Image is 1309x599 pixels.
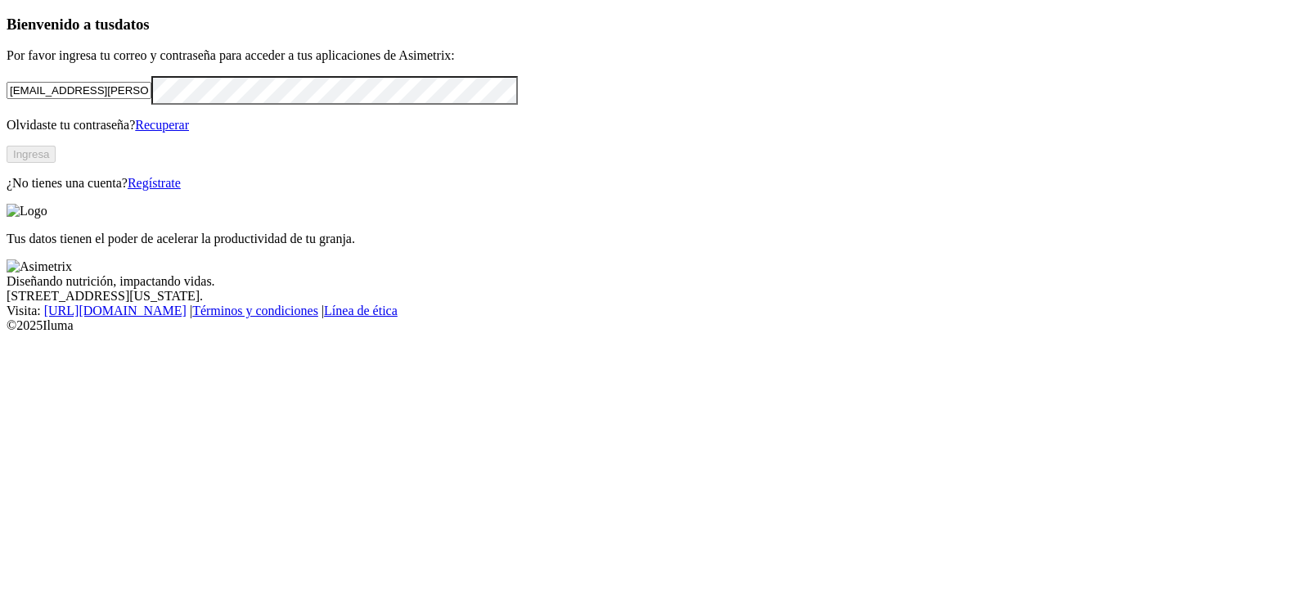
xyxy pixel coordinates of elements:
[7,232,1302,246] p: Tus datos tienen el poder de acelerar la productividad de tu granja.
[7,289,1302,304] div: [STREET_ADDRESS][US_STATE].
[44,304,187,318] a: [URL][DOMAIN_NAME]
[128,176,181,190] a: Regístrate
[7,304,1302,318] div: Visita : | |
[7,16,1302,34] h3: Bienvenido a tus
[324,304,398,318] a: Línea de ética
[7,146,56,163] button: Ingresa
[135,118,189,132] a: Recuperar
[115,16,150,33] span: datos
[7,118,1302,133] p: Olvidaste tu contraseña?
[7,259,72,274] img: Asimetrix
[7,318,1302,333] div: © 2025 Iluma
[7,204,47,218] img: Logo
[192,304,318,318] a: Términos y condiciones
[7,82,151,99] input: Tu correo
[7,176,1302,191] p: ¿No tienes una cuenta?
[7,48,1302,63] p: Por favor ingresa tu correo y contraseña para acceder a tus aplicaciones de Asimetrix:
[7,274,1302,289] div: Diseñando nutrición, impactando vidas.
